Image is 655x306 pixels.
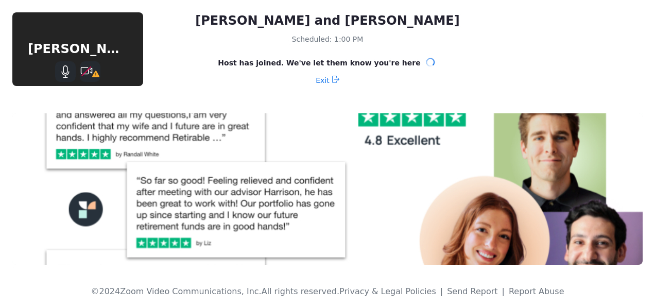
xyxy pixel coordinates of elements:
img: waiting room background [12,113,643,265]
span: 2024 [99,286,120,296]
button: Report Abuse [509,285,564,298]
button: Stop Video [80,61,100,82]
button: Send Report [447,285,497,298]
a: Privacy & Legal Policies [339,286,436,296]
div: [PERSON_NAME] [12,40,143,58]
button: Mute [55,61,76,82]
span: Zoom Video Communications, Inc. [120,286,261,296]
span: Exit [316,72,330,89]
span: All rights reserved. [262,286,339,296]
span: Host has joined. We've let them know you're here [218,58,420,68]
div: Scheduled: 1:00 PM [154,33,501,45]
span: | [440,286,443,296]
span: © [91,286,99,296]
button: Exit [316,72,339,89]
div: [PERSON_NAME] and [PERSON_NAME] [154,12,501,29]
span: | [502,286,505,296]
